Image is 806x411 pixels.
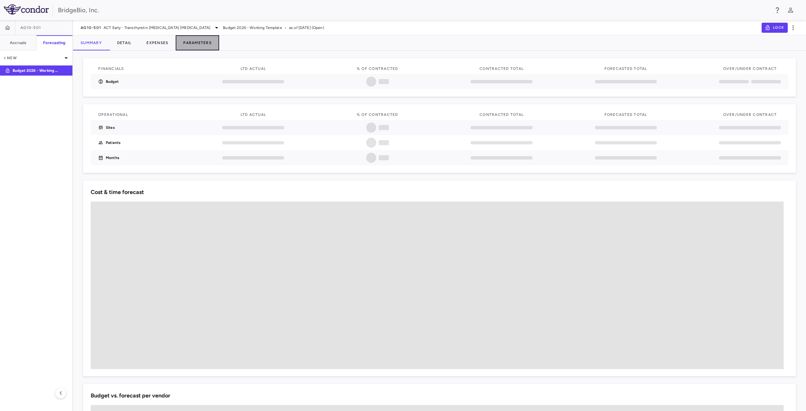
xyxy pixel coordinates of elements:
p: Patients [106,140,121,146]
button: Detail [110,35,139,50]
span: % of Contracted [357,112,398,117]
button: Summary [73,35,110,50]
span: % of Contracted [357,66,398,71]
span: Contracted Total [480,66,524,71]
span: AG10-501 [81,25,101,30]
h6: Forecasting [43,40,66,46]
span: LTD actual [241,66,266,71]
p: Budget [106,79,119,84]
p: Sites [106,125,115,130]
span: as of [DATE] (Open) [289,25,324,31]
p: Months [106,155,119,161]
span: Contracted Total [480,112,524,117]
p: New [3,55,62,61]
span: LTD Actual [241,112,266,117]
p: Budget 2026 - Working Template [13,68,59,73]
span: Forecasted Total [604,66,647,71]
h6: Cost & time forecast [91,188,144,197]
h6: Accruals [10,40,26,46]
span: • [285,25,287,31]
span: Forecasted Total [604,112,647,117]
span: ACT Early - Transthyretin [MEDICAL_DATA] [MEDICAL_DATA] [104,25,210,31]
div: BridgeBio, Inc. [58,5,769,15]
span: AG10-501 [20,25,41,30]
button: Lock [762,23,788,33]
span: Over/Under Contract [723,66,777,71]
img: logo-full-SnFGN8VE.png [4,4,49,14]
span: Over/Under Contract [723,112,777,117]
span: Budget 2026 - Working Template [223,25,282,31]
button: Parameters [176,35,219,50]
span: Operational [98,112,128,117]
h6: Budget vs. forecast per vendor [91,391,170,400]
button: Expenses [139,35,176,50]
span: Financials [98,66,124,71]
